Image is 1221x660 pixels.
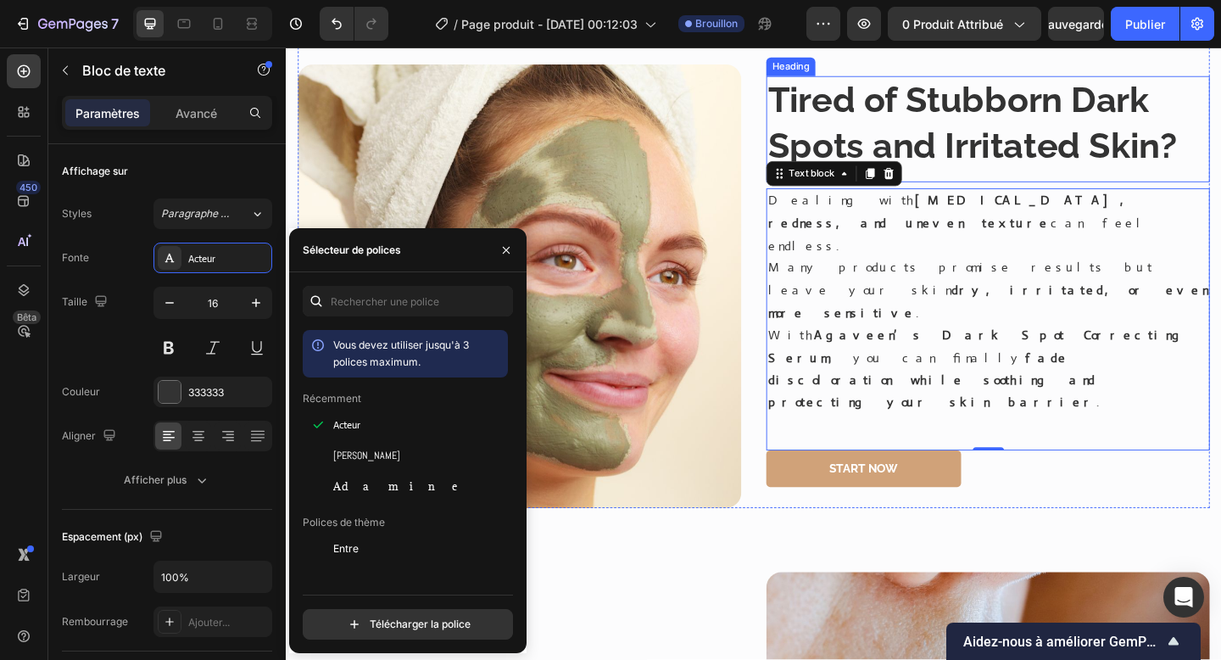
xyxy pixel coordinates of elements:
font: Polices de thème [303,516,385,529]
font: Couleur [62,385,100,398]
font: Brouillon [695,17,738,30]
div: Annuler/Rétablir [320,7,388,41]
font: [PERSON_NAME] [333,449,400,462]
font: Vous devez utiliser jusqu'à 3 polices maximum. [333,338,469,368]
font: Bêta [17,311,36,323]
button: Afficher l'enquête - Aidez-nous à améliorer GemPages ! [963,631,1184,652]
button: 0 produit attribué [888,7,1041,41]
p: Start Now [591,450,666,467]
div: Heading [526,14,572,29]
font: Avancé [176,106,217,120]
font: Bloc de texte [82,62,165,79]
h3: Rich Text Editor. Editing area: main [522,31,1005,134]
p: Dealing with can feel endless. Many products promise results but leave your skin . [524,155,1003,302]
input: Rechercher une police [303,286,513,316]
font: Récemment [303,392,361,405]
font: 0 produit attribué [902,17,1003,31]
iframe: Zone de conception [286,48,1221,660]
div: Rich Text Editor. Editing area: main [522,154,1005,426]
font: Paragraphe 1* [161,207,231,220]
font: Aidez-nous à améliorer GemPages ! [963,634,1183,650]
strong: dry, irritated, or even more sensitive [524,255,1002,298]
font: Publier [1125,17,1165,31]
button: Afficher plus [62,465,272,495]
font: Largeur [62,570,100,583]
a: Start Now [522,439,734,479]
font: Afficher plus [124,473,187,486]
button: Télécharger la police [303,609,513,640]
font: Fonte [62,251,89,264]
div: Ouvrir Intercom Messenger [1163,577,1204,618]
font: Taille [62,295,87,308]
font: Aligner [62,429,96,442]
strong: Agaveen’s Dark Spot Correcting Serum [524,305,978,347]
button: Paragraphe 1* [153,199,272,229]
font: Acteur [188,252,215,266]
font: / [454,17,458,31]
font: Sauvegarder [1040,17,1112,31]
p: With , you can finally . [524,302,1003,400]
strong: [MEDICAL_DATA], redness, and uneven texture [524,158,913,200]
font: Ajouter... [188,616,230,629]
font: 333333 [188,386,224,399]
p: Bloc de texte [82,60,226,81]
button: 7 [7,7,126,41]
font: 7 [111,15,119,32]
font: Affichage sur [62,165,128,177]
font: Espacement (px) [62,530,142,543]
button: Publier [1111,7,1179,41]
font: Entre [333,542,359,555]
font: Rembourrage [62,615,128,628]
font: 450 [20,182,37,193]
div: Text block [544,130,600,145]
strong: fade discoloration while soothing and protecting your skin barrier [524,329,882,396]
p: ⁠⁠⁠⁠⁠⁠⁠ [524,33,1003,132]
font: Acteur [333,418,360,432]
strong: Tired of Stubborn Dark Spots and Irritated Skin? [524,35,969,130]
button: Sauvegarder [1048,7,1104,41]
input: Auto [154,562,271,592]
font: Paramètres [75,106,140,120]
font: Styles [62,207,92,220]
font: Sélecteur de polices [303,243,401,256]
font: Page produit - [DATE] 00:12:03 [461,17,638,31]
font: Adamine [333,479,471,493]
